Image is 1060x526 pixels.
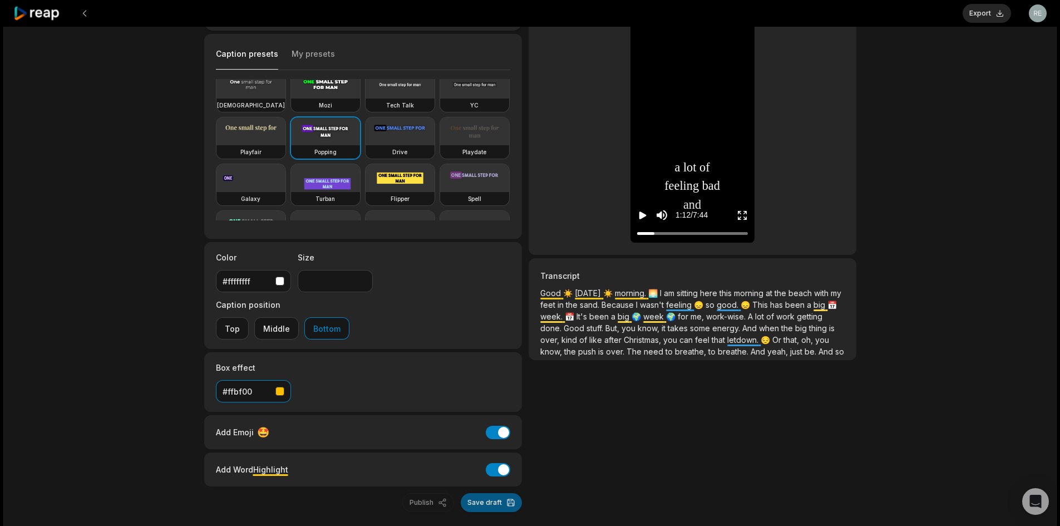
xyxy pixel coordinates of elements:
span: with [814,288,831,298]
span: know, [638,323,662,333]
span: kind [561,335,579,345]
h3: Turban [315,194,335,203]
h3: Drive [392,148,407,156]
span: here [700,288,719,298]
span: this [719,288,734,298]
span: know, [540,347,564,356]
button: Save draft [461,493,522,512]
h3: Galaxy [241,194,260,203]
button: #ffbf00 [216,380,291,402]
span: to [665,347,675,356]
h3: Tech Talk [386,101,414,110]
button: Top [216,317,249,340]
span: a [675,158,681,176]
span: some [690,323,712,333]
span: in [558,300,566,309]
label: Box effect [216,362,291,373]
span: stuff. [586,323,605,333]
span: sand. [580,300,602,309]
span: big [814,300,827,309]
span: yeah, [767,347,790,356]
span: [DATE] [575,288,603,298]
span: But, [605,323,622,333]
span: big [795,323,809,333]
h3: YC [470,101,479,110]
span: work-wise. [706,312,748,321]
span: a [611,312,618,321]
span: Good [564,323,586,333]
span: bad [702,177,720,195]
span: at [766,288,775,298]
span: of [766,312,776,321]
span: sitting [677,288,700,298]
span: the [566,300,580,309]
span: that, [783,335,801,345]
div: Add Word [216,462,288,477]
span: feel [695,335,712,345]
button: Caption presets [216,48,278,70]
span: of [699,158,710,176]
span: Christmas, [624,335,663,345]
span: The [627,347,644,356]
span: Highlight [253,465,288,474]
span: you [622,323,638,333]
div: #ffbf00 [223,386,271,397]
button: My presets [292,48,335,70]
span: over. [606,347,627,356]
span: It's [576,312,589,321]
span: letdown. [727,335,761,345]
span: me, [691,312,706,321]
span: Good [540,288,563,298]
span: beach [788,288,814,298]
span: wasn't [640,300,666,309]
span: week [643,312,666,321]
span: getting [797,312,822,321]
span: over, [540,335,561,345]
h3: Mozi [319,101,332,110]
button: Publish [402,493,454,512]
h3: Playdate [462,148,486,156]
span: good. [717,300,741,309]
span: And [751,347,767,356]
span: feet [540,300,558,309]
span: lot [683,158,697,176]
span: A [748,312,755,321]
span: like [589,335,604,345]
span: done. [540,323,564,333]
span: can [679,335,695,345]
span: be. [805,347,819,356]
h3: Spell [468,194,481,203]
span: so [706,300,717,309]
span: it [662,323,668,333]
span: week. [540,312,565,321]
h3: Popping [314,148,337,156]
span: And [742,323,759,333]
span: big [618,312,632,321]
span: been [589,312,611,321]
span: you [663,335,679,345]
span: you [815,335,829,345]
span: push [578,347,598,356]
span: morning [734,288,766,298]
span: feeling [665,177,699,195]
span: Add Emoji [216,426,254,438]
span: been [785,300,807,309]
div: Open Intercom Messenger [1022,488,1049,515]
span: I [636,300,640,309]
button: Mute sound [655,208,669,222]
span: breathe. [718,347,751,356]
span: has [770,300,785,309]
span: so [835,347,844,356]
span: breathe, [675,347,708,356]
h3: Flipper [391,194,410,203]
span: And [819,347,835,356]
span: feeling [666,300,694,309]
span: morning. [615,288,648,298]
button: #ffffffff [216,270,291,292]
span: oh, [801,335,815,345]
span: just [790,347,805,356]
span: is [829,323,835,333]
span: is [598,347,606,356]
span: of [579,335,589,345]
h3: Playfair [240,148,262,156]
